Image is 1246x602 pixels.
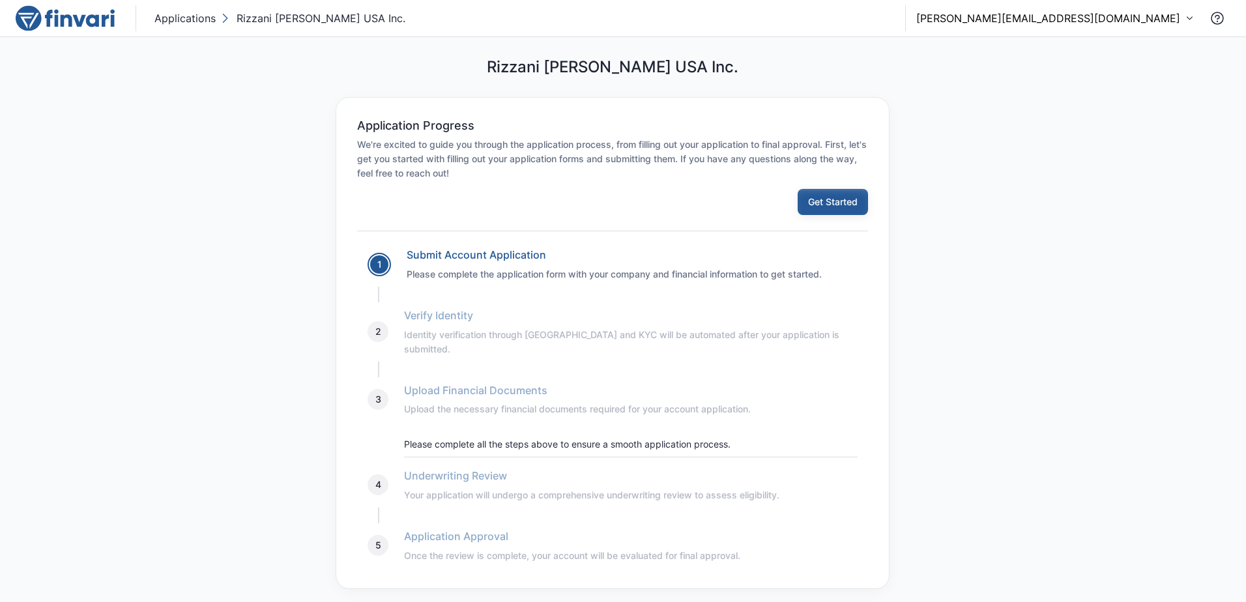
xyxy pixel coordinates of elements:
div: 2 [368,321,388,342]
div: 5 [368,535,388,556]
button: Contact Support [1204,5,1230,31]
h6: Application Progress [357,119,474,133]
h5: Rizzani [PERSON_NAME] USA Inc. [487,58,738,77]
button: Get Started [798,189,868,215]
div: 1 [369,254,390,275]
div: 4 [368,474,388,495]
p: Rizzani [PERSON_NAME] USA Inc. [237,10,405,26]
p: Please complete all the steps above to ensure a smooth application process. [404,437,858,451]
a: Submit Account Application [407,248,546,261]
div: 3 [368,389,388,410]
img: logo [16,5,115,31]
p: [PERSON_NAME][EMAIL_ADDRESS][DOMAIN_NAME] [916,10,1180,26]
p: Applications [154,10,216,26]
h6: We're excited to guide you through the application process, from filling out your application to ... [357,137,868,180]
button: Rizzani [PERSON_NAME] USA Inc. [218,8,408,29]
button: [PERSON_NAME][EMAIL_ADDRESS][DOMAIN_NAME] [916,10,1194,26]
button: Applications [152,8,218,29]
h6: Please complete the application form with your company and financial information to get started. [407,267,858,281]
